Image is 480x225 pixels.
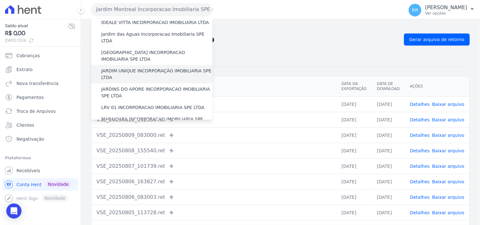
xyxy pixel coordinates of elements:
[5,49,76,205] nav: Sidebar
[432,148,464,153] a: Baixar arquivo
[101,116,213,129] label: MARAJOARA INCORPORACAO IMOBILIARIA SPE LTDA
[410,210,430,215] a: Detalhes
[97,147,331,155] div: VSE_20250808_155540.ret
[410,164,430,169] a: Detalhes
[372,174,405,189] td: [DATE]
[16,94,44,100] span: Pagamentos
[3,164,78,177] a: Recebíveis
[372,127,405,143] td: [DATE]
[16,52,40,59] span: Cobranças
[372,143,405,158] td: [DATE]
[336,127,372,143] td: [DATE]
[409,36,464,43] span: Gerar arquivo de retorno
[3,91,78,104] a: Pagamentos
[336,158,372,174] td: [DATE]
[16,80,59,87] span: Nova transferência
[372,189,405,205] td: [DATE]
[101,68,213,81] label: JARDIM UNIQUE INCORPORAÇÃO IMOBILIARIA SPE LTDA
[45,181,71,188] span: Novidade
[3,63,78,76] a: Extrato
[372,205,405,220] td: [DATE]
[3,178,78,191] a: Conta Hent Novidade
[5,154,76,162] div: Plataformas
[101,86,213,99] label: JARDINS DO APORE INCORPORACAO IMOBILIARIA SPE LTDA
[336,112,372,127] td: [DATE]
[336,143,372,158] td: [DATE]
[16,181,41,188] span: Conta Hent
[336,76,372,97] th: Data da Exportação
[97,193,331,201] div: VSE_20250806_083003.ret
[101,104,204,111] label: LRV 01 INCORPORACAO IMOBILIARIA SPE LTDA
[97,116,331,124] div: VSE_20250812_152350.ret
[410,195,430,200] a: Detalhes
[432,102,464,107] a: Baixar arquivo
[101,49,213,63] label: [GEOGRAPHIC_DATA] INCORPORACAO IMOBILIARIA SPE LTDA
[412,8,418,12] span: RR
[432,117,464,122] a: Baixar arquivo
[97,100,331,108] div: VSE_20250813_072543.ret
[16,108,56,114] span: Troca de Arquivos
[404,33,470,46] a: Gerar arquivo de retorno
[3,133,78,145] a: Negativação
[6,204,22,219] div: Open Intercom Messenger
[336,205,372,220] td: [DATE]
[432,210,464,215] a: Baixar arquivo
[372,76,405,97] th: Data de Download
[16,66,33,73] span: Extrato
[432,133,464,138] a: Baixar arquivo
[91,76,336,97] th: Arquivo
[372,96,405,112] td: [DATE]
[410,133,430,138] a: Detalhes
[101,19,209,26] label: IDEALE VITTA INCORPORACAO IMOBILIARIA LTDA
[5,22,68,29] span: Saldo atual
[101,31,213,44] label: Jardim das Aguas Incorporacao Imobiliaria SPE LTDA
[410,102,430,107] a: Detalhes
[97,131,331,139] div: VSE_20250809_083000.ret
[91,35,399,44] h2: Exportações de Retorno
[16,136,44,142] span: Negativação
[91,24,470,31] nav: Breadcrumb
[404,1,480,19] button: RR [PERSON_NAME] Ver opções
[336,96,372,112] td: [DATE]
[336,174,372,189] td: [DATE]
[372,112,405,127] td: [DATE]
[410,179,430,184] a: Detalhes
[432,164,464,169] a: Baixar arquivo
[405,76,470,97] th: Ações
[97,162,331,170] div: VSE_20250807_101739.ret
[3,77,78,90] a: Nova transferência
[97,209,331,216] div: VSE_20250805_113728.ret
[3,105,78,118] a: Troca de Arquivos
[410,148,430,153] a: Detalhes
[410,117,430,122] a: Detalhes
[372,158,405,174] td: [DATE]
[425,4,467,11] p: [PERSON_NAME]
[432,195,464,200] a: Baixar arquivo
[3,119,78,131] a: Clientes
[3,49,78,62] a: Cobranças
[5,29,68,38] span: R$ 0,00
[16,122,34,128] span: Clientes
[425,11,467,16] p: Ver opções
[5,38,68,43] span: [DATE] 13:26
[16,167,40,174] span: Recebíveis
[336,189,372,205] td: [DATE]
[97,178,331,185] div: VSE_20250806_163827.ret
[432,179,464,184] a: Baixar arquivo
[91,3,213,16] button: Jardim Montreal Incorporacao Imobiliaria SPE LTDA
